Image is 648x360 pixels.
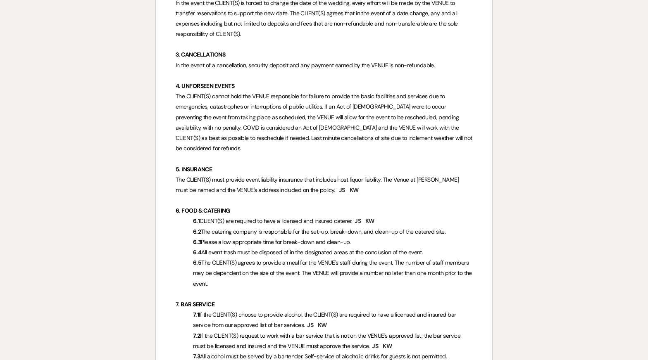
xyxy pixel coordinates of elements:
[193,259,473,287] span: The CLIENT(S) agrees to provide a meal for the VENUE's staff during the event. The number of staf...
[201,249,423,256] span: All event trash must be disposed of in the designated areas at the conclusion of the event.
[193,249,201,256] strong: 6.4
[176,92,474,152] span: The CLIENT(S) cannot hold the VENUE responsible for failure to provide the basic facilities and s...
[382,341,393,351] span: KW
[176,166,212,173] strong: 5. INSURANCE
[193,238,201,246] strong: 6.3
[201,228,445,235] span: The catering company is responsible for the set-up, break-down, and clean-up of the catered site.
[193,332,200,339] strong: 7.2
[193,332,462,350] span: If the CLIENT(S) request to work with a bar service that is not on the VENUE's approved list, the...
[317,320,328,330] span: KW
[364,216,375,226] span: KW
[371,341,379,351] span: JS
[176,51,225,58] strong: 3. CANCELLATIONS
[176,62,435,69] span: In the event of a cancellation, security deposit and any payment earned by the VENUE is non-refun...
[176,176,460,194] span: The CLIENT(S) must provide event liability insurance that includes host liquor liability. The Ven...
[193,311,457,329] span: If the CLIENT(S) choose to provide alcohol, the CLIENT(S) are required to have a licensed and ins...
[306,320,314,330] span: JS
[200,217,352,225] span: CLIENT(S) are required to have a licensed and insured caterer.
[176,207,230,214] strong: 6. FOOD & CATERING
[193,259,201,266] strong: 6.5
[193,353,200,360] strong: 7.3
[200,353,447,360] span: All alcohol must be served by a bartender. Self-service of alcoholic drinks for guests is not per...
[193,217,200,225] strong: 6.1
[338,185,346,195] span: JS
[193,311,199,318] strong: 7.1
[176,82,234,90] strong: 4. UNFORSEEN EVENTS
[201,238,351,246] span: Please allow appropriate time for break-down and clean-up.
[349,185,360,195] span: KW
[354,216,362,226] span: JS
[193,228,201,235] strong: 6.2
[176,301,214,308] strong: 7. BAR SERVICE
